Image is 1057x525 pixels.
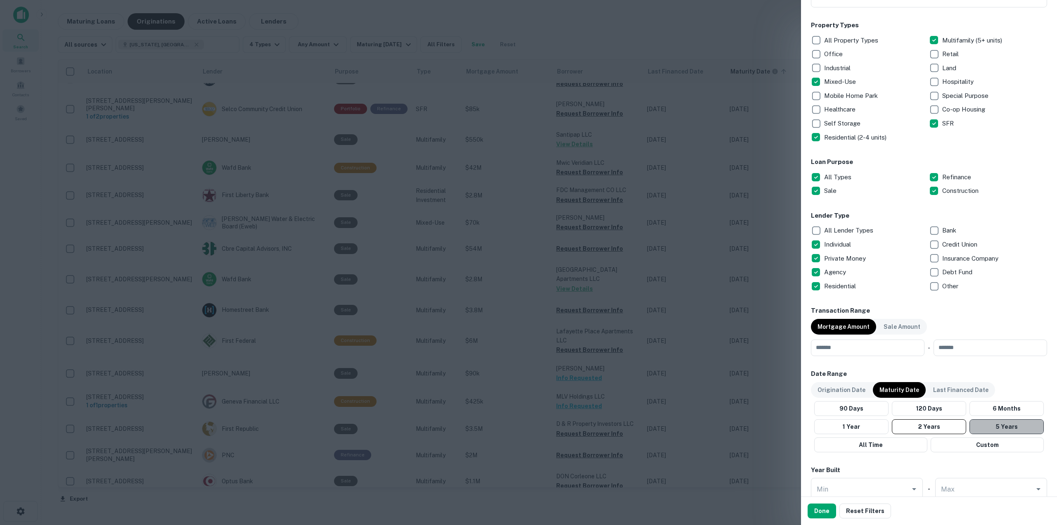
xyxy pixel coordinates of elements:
[908,483,920,495] button: Open
[824,267,848,277] p: Agency
[884,322,920,331] p: Sale Amount
[818,322,870,331] p: Mortgage Amount
[942,77,975,87] p: Hospitality
[811,466,840,475] h6: Year Built
[969,401,1044,416] button: 6 Months
[824,36,880,45] p: All Property Types
[931,437,1044,452] button: Custom
[808,504,836,518] button: Done
[814,437,927,452] button: All Time
[942,91,990,101] p: Special Purpose
[839,504,891,518] button: Reset Filters
[942,63,958,73] p: Land
[942,254,1000,264] p: Insurance Company
[969,419,1044,434] button: 5 Years
[824,91,879,101] p: Mobile Home Park
[824,119,862,128] p: Self Storage
[933,385,988,394] p: Last Financed Date
[811,306,1047,316] h6: Transaction Range
[928,484,930,494] h6: -
[824,63,852,73] p: Industrial
[942,267,974,277] p: Debt Fund
[824,281,858,291] p: Residential
[942,226,958,235] p: Bank
[824,186,838,196] p: Sale
[811,21,1047,30] h6: Property Types
[814,419,889,434] button: 1 Year
[824,105,857,114] p: Healthcare
[824,240,853,249] p: Individual
[942,240,979,249] p: Credit Union
[928,340,930,356] div: -
[942,49,960,59] p: Retail
[942,36,1004,45] p: Multifamily (5+ units)
[1016,459,1057,499] iframe: Chat Widget
[824,254,867,264] p: Private Money
[942,119,955,128] p: SFR
[811,157,1047,167] h6: Loan Purpose
[892,419,966,434] button: 2 Years
[942,281,960,291] p: Other
[811,211,1047,221] h6: Lender Type
[942,186,980,196] p: Construction
[879,385,919,394] p: Maturity Date
[942,172,973,182] p: Refinance
[892,401,966,416] button: 120 Days
[818,385,865,394] p: Origination Date
[824,133,888,143] p: Residential (2-4 units)
[942,105,987,114] p: Co-op Housing
[824,77,858,87] p: Mixed-Use
[811,369,1047,379] h6: Date Range
[814,401,889,416] button: 90 Days
[824,226,875,235] p: All Lender Types
[824,49,844,59] p: Office
[824,172,853,182] p: All Types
